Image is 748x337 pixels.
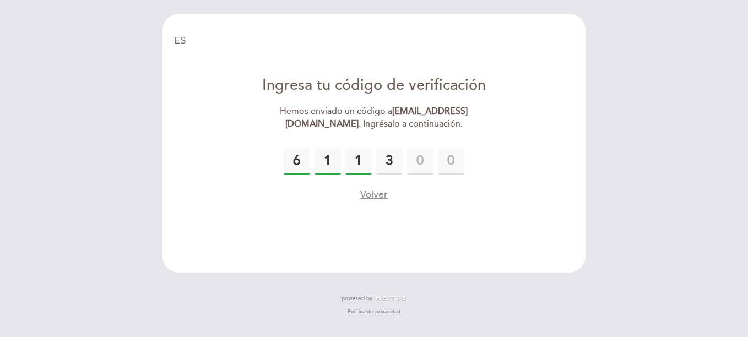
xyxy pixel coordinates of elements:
input: 0 [315,148,341,175]
div: Hemos enviado un código a . Ingrésalo a continuación. [248,105,501,131]
input: 0 [376,148,403,175]
div: Ingresa tu código de verificación [248,75,501,96]
a: powered by [342,295,406,302]
input: 0 [345,148,372,175]
a: Política de privacidad [348,308,400,316]
input: 0 [407,148,433,175]
input: 0 [284,148,310,175]
strong: [EMAIL_ADDRESS][DOMAIN_NAME] [285,106,468,129]
button: Volver [360,188,388,202]
input: 0 [438,148,464,175]
span: powered by [342,295,372,302]
img: MEITRE [375,296,406,301]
